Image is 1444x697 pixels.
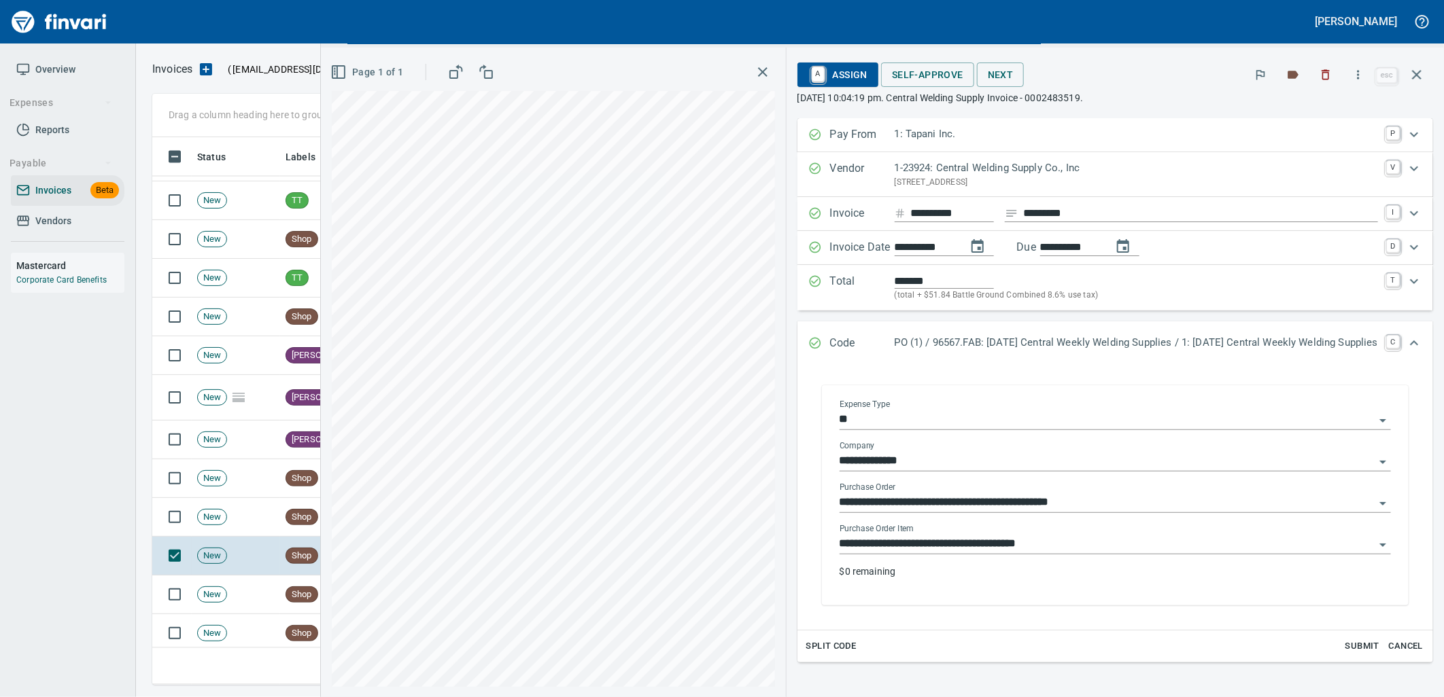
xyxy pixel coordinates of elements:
[840,525,914,533] label: Purchase Order Item
[895,289,1378,302] p: (total + $51.84 Battle Ground Combined 8.6% use tax)
[328,60,409,85] button: Page 1 of 1
[1386,273,1400,287] a: T
[333,64,403,81] span: Page 1 of 1
[797,197,1433,231] div: Expand
[1245,60,1275,90] button: Flag
[152,61,192,77] p: Invoices
[961,230,994,263] button: change date
[830,239,895,257] p: Invoice Date
[895,335,1378,351] p: PO (1) / 96567.FAB: [DATE] Central Weekly Welding Supplies / 1: [DATE] Central Weekly Welding Sup...
[1017,239,1082,255] p: Due
[840,484,896,492] label: Purchase Order
[840,442,875,450] label: Company
[198,588,226,601] span: New
[1373,494,1392,513] button: Open
[286,627,317,640] span: Shop
[11,54,124,85] a: Overview
[35,122,69,139] span: Reports
[895,126,1378,142] p: 1: Tapani Inc.
[198,511,226,524] span: New
[286,472,317,485] span: Shop
[797,366,1433,662] div: Expand
[806,639,857,654] span: Split Code
[231,62,388,76] span: [EMAIL_ADDRESS][DOMAIN_NAME]
[220,62,392,76] p: ( )
[198,472,226,485] span: New
[286,550,317,562] span: Shop
[10,94,112,111] span: Expenses
[11,115,124,145] a: Reports
[286,194,308,207] span: TT
[1386,205,1400,219] a: I
[830,335,895,353] p: Code
[286,391,364,404] span: [PERSON_NAME]
[1316,14,1397,29] h5: [PERSON_NAME]
[830,273,895,302] p: Total
[797,62,878,87] button: AAssign
[286,349,364,362] span: [PERSON_NAME]
[286,149,315,165] span: Labels
[10,155,112,172] span: Payable
[1005,207,1018,220] svg: Invoice description
[11,175,124,206] a: InvoicesBeta
[198,550,226,562] span: New
[797,152,1433,197] div: Expand
[1377,68,1397,83] a: esc
[1388,639,1424,654] span: Cancel
[840,565,1391,578] p: $0 remaining
[286,149,333,165] span: Labels
[197,149,226,165] span: Status
[286,511,317,524] span: Shop
[1311,60,1341,90] button: Discard
[1373,535,1392,554] button: Open
[198,233,226,246] span: New
[152,61,192,77] nav: breadcrumb
[1384,636,1428,657] button: Cancel
[35,213,71,230] span: Vendors
[1343,60,1373,90] button: More
[192,61,220,77] button: Upload an Invoice
[797,321,1433,366] div: Expand
[169,108,368,122] p: Drag a column heading here to group the table
[892,67,963,84] span: Self-Approve
[286,588,317,601] span: Shop
[4,151,118,176] button: Payable
[1107,230,1139,263] button: change due date
[797,91,1433,105] p: [DATE] 10:04:19 pm. Central Welding Supply Invoice - 0002483519.
[198,349,226,362] span: New
[1373,58,1433,91] span: Close invoice
[808,63,867,86] span: Assign
[1386,160,1400,174] a: V
[830,160,895,189] p: Vendor
[227,391,250,402] span: Pages Split
[988,67,1014,84] span: Next
[977,62,1025,88] button: Next
[16,258,124,273] h6: Mastercard
[1312,11,1400,32] button: [PERSON_NAME]
[286,233,317,246] span: Shop
[1344,639,1381,654] span: Submit
[1373,452,1392,471] button: Open
[812,67,825,82] a: A
[286,433,364,446] span: [PERSON_NAME]
[90,183,119,198] span: Beta
[286,272,308,285] span: TT
[803,636,860,657] button: Split Code
[198,272,226,285] span: New
[198,391,226,404] span: New
[8,5,110,38] img: Finvari
[11,206,124,236] a: Vendors
[840,401,890,409] label: Expense Type
[35,61,75,78] span: Overview
[1341,636,1384,657] button: Submit
[797,231,1433,265] div: Expand
[881,62,974,88] button: Self-Approve
[1386,239,1400,253] a: D
[198,194,226,207] span: New
[1373,411,1392,430] button: Open
[198,310,226,323] span: New
[16,275,107,285] a: Corporate Card Benefits
[895,176,1378,190] p: [STREET_ADDRESS]
[286,310,317,323] span: Shop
